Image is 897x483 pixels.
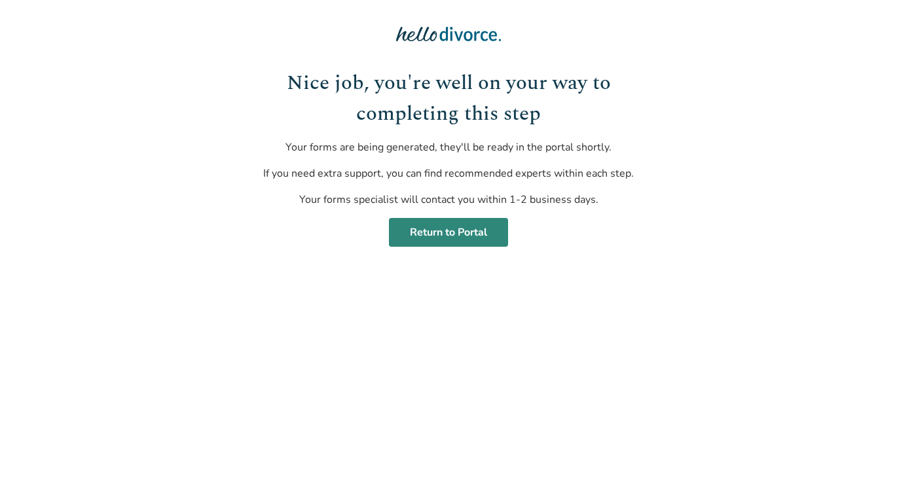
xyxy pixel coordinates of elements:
p: Your forms specialist will contact you within 1-2 business days. [251,192,646,207]
a: Return to Portal [389,218,508,247]
p: Your forms are being generated, they'll be ready in the portal shortly. [251,139,646,155]
h1: Nice job, you're well on your way to completing this step [251,68,646,129]
img: Hello Divorce Logo [396,21,501,47]
p: If you need extra support, you can find recommended experts within each step. [251,166,646,181]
